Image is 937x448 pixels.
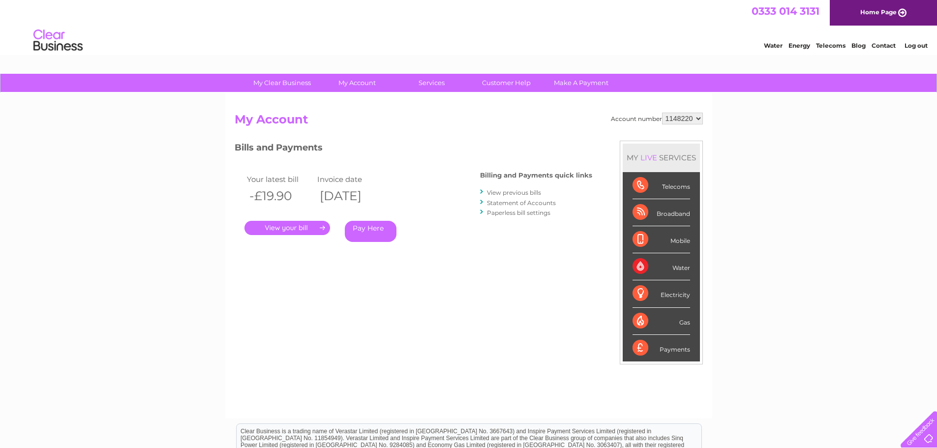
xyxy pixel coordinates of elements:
[487,209,550,216] a: Paperless bill settings
[788,42,810,49] a: Energy
[633,226,690,253] div: Mobile
[244,186,315,206] th: -£19.90
[316,74,397,92] a: My Account
[235,113,703,131] h2: My Account
[633,308,690,335] div: Gas
[541,74,622,92] a: Make A Payment
[242,74,323,92] a: My Clear Business
[872,42,896,49] a: Contact
[244,221,330,235] a: .
[816,42,846,49] a: Telecoms
[633,199,690,226] div: Broadband
[480,172,592,179] h4: Billing and Payments quick links
[466,74,547,92] a: Customer Help
[487,199,556,207] a: Statement of Accounts
[638,153,659,162] div: LIVE
[764,42,783,49] a: Water
[633,253,690,280] div: Water
[633,172,690,199] div: Telecoms
[33,26,83,56] img: logo.png
[851,42,866,49] a: Blog
[315,173,386,186] td: Invoice date
[244,173,315,186] td: Your latest bill
[623,144,700,172] div: MY SERVICES
[237,5,701,48] div: Clear Business is a trading name of Verastar Limited (registered in [GEOGRAPHIC_DATA] No. 3667643...
[391,74,472,92] a: Services
[487,189,541,196] a: View previous bills
[315,186,386,206] th: [DATE]
[633,335,690,361] div: Payments
[611,113,703,124] div: Account number
[752,5,819,17] a: 0333 014 3131
[905,42,928,49] a: Log out
[345,221,396,242] a: Pay Here
[633,280,690,307] div: Electricity
[235,141,592,158] h3: Bills and Payments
